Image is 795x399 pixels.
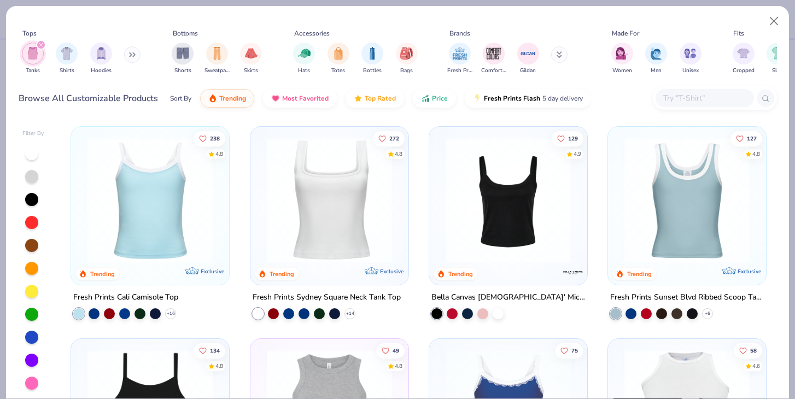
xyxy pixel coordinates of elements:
div: 4.9 [574,150,581,158]
span: Top Rated [365,94,396,103]
img: Hoodies Image [95,47,107,60]
button: filter button [447,43,472,75]
div: filter for Women [611,43,633,75]
div: filter for Bottles [361,43,383,75]
span: Men [651,67,662,75]
div: filter for Shirts [56,43,78,75]
span: 238 [210,136,220,141]
button: Like [372,131,404,146]
img: 8af284bf-0d00-45ea-9003-ce4b9a3194ad [440,138,576,263]
button: Close [764,11,785,32]
span: 129 [568,136,578,141]
button: Like [194,131,225,146]
img: Comfort Colors Image [486,45,502,62]
div: filter for Skirts [240,43,262,75]
div: filter for Hats [293,43,315,75]
img: trending.gif [208,94,217,103]
span: + 6 [705,310,710,317]
span: + 16 [167,310,175,317]
span: 272 [389,136,399,141]
span: Sweatpants [204,67,230,75]
span: Shirts [60,67,74,75]
button: filter button [204,43,230,75]
img: 80dc4ece-0e65-4f15-94a6-2a872a258fbd [576,138,712,263]
button: filter button [645,43,667,75]
span: Women [612,67,632,75]
span: Tanks [26,67,40,75]
div: Browse All Customizable Products [19,92,158,105]
span: Fresh Prints [447,67,472,75]
div: Fresh Prints Sunset Blvd Ribbed Scoop Tank Top [610,291,764,304]
button: filter button [361,43,383,75]
button: filter button [767,43,788,75]
img: a25d9891-da96-49f3-a35e-76288174bf3a [82,138,218,263]
div: Brands [449,28,470,38]
img: Women Image [616,47,628,60]
span: Comfort Colors [481,67,506,75]
input: Try "T-Shirt" [662,92,746,104]
div: Filter By [22,130,44,138]
img: Slim Image [771,47,784,60]
img: Sweatpants Image [211,47,223,60]
div: filter for Hoodies [90,43,112,75]
button: Like [730,131,762,146]
button: Like [552,131,583,146]
div: filter for Tanks [22,43,44,75]
img: TopRated.gif [354,94,363,103]
div: Made For [612,28,639,38]
div: filter for Sweatpants [204,43,230,75]
span: Slim [772,67,783,75]
button: Most Favorited [263,89,337,108]
button: Like [376,343,404,359]
img: Skirts Image [245,47,258,60]
div: 4.8 [215,150,223,158]
button: Like [194,343,225,359]
span: 134 [210,348,220,354]
button: filter button [240,43,262,75]
button: Like [734,343,762,359]
span: Trending [219,94,246,103]
span: + 14 [346,310,354,317]
div: filter for Slim [767,43,788,75]
img: Totes Image [332,47,344,60]
span: Cropped [733,67,755,75]
div: filter for Gildan [517,43,539,75]
img: Unisex Image [684,47,697,60]
span: 49 [392,348,399,354]
div: 4.8 [394,362,402,371]
img: Bella + Canvas logo [562,261,584,283]
img: 63ed7c8a-03b3-4701-9f69-be4b1adc9c5f [397,138,534,263]
div: filter for Bags [396,43,418,75]
img: Tanks Image [27,47,39,60]
span: Unisex [682,67,699,75]
span: Gildan [520,67,536,75]
img: Shorts Image [177,47,189,60]
button: filter button [481,43,506,75]
img: flash.gif [473,94,482,103]
span: Price [432,94,448,103]
button: filter button [90,43,112,75]
img: Men Image [650,47,662,60]
img: Bottles Image [366,47,378,60]
div: 4.8 [215,362,223,371]
img: 805349cc-a073-4baf-ae89-b2761e757b43 [619,138,755,263]
button: filter button [733,43,755,75]
span: Fresh Prints Flash [484,94,540,103]
span: Skirts [244,67,258,75]
button: filter button [172,43,194,75]
button: filter button [680,43,702,75]
span: Shorts [174,67,191,75]
div: Fresh Prints Sydney Square Neck Tank Top [253,291,401,304]
span: 127 [747,136,757,141]
button: Like [555,343,583,359]
span: 5 day delivery [542,92,583,105]
div: 4.8 [752,150,760,158]
img: Shirts Image [61,47,73,60]
div: filter for Men [645,43,667,75]
button: filter button [293,43,315,75]
button: filter button [22,43,44,75]
span: Exclusive [201,268,225,275]
div: Bottoms [173,28,198,38]
div: Sort By [170,93,191,103]
img: Hats Image [298,47,311,60]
